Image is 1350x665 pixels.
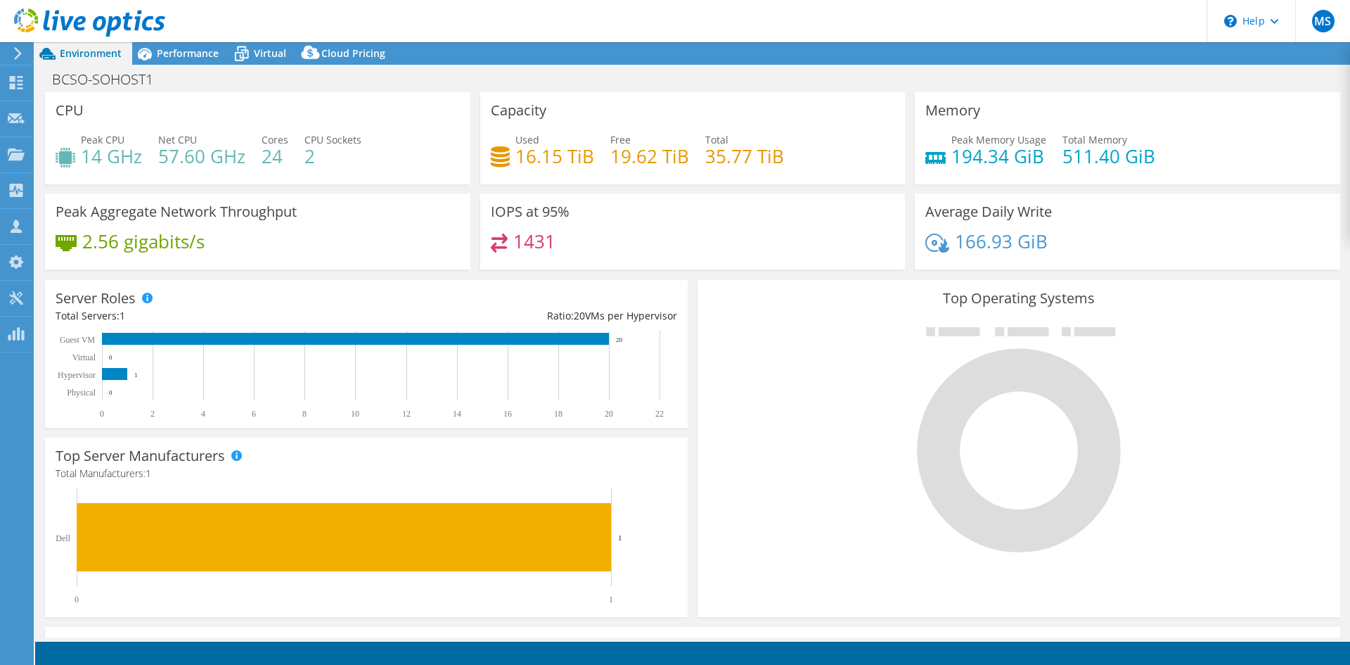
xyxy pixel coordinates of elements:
text: Physical [67,388,96,398]
span: Virtual [254,46,286,60]
span: Free [610,133,631,146]
h3: IOPS at 95% [491,204,570,220]
svg: \n [1224,15,1237,27]
h4: 194.34 GiB [951,148,1046,164]
h4: Total Manufacturers: [56,466,677,481]
span: MS [1312,10,1335,32]
text: 6 [252,409,256,419]
text: 8 [302,409,307,419]
text: 12 [402,409,411,419]
span: Used [515,133,539,146]
span: Performance [157,46,219,60]
div: Ratio: VMs per Hypervisor [366,308,677,324]
h3: Peak Aggregate Network Throughput [56,204,297,220]
text: 20 [605,409,613,419]
h3: Server Roles [56,291,136,306]
text: 4 [201,409,205,419]
h4: 24 [262,148,288,164]
h3: Top Operating Systems [708,291,1330,306]
h4: 511.40 GiB [1062,148,1155,164]
text: 22 [655,409,664,419]
h4: 2.56 gigabits/s [82,234,205,249]
text: 1 [618,533,622,542]
h4: 166.93 GiB [955,234,1048,249]
text: Guest VM [60,335,95,345]
text: 0 [109,389,112,396]
h4: 14 GHz [81,148,142,164]
div: Total Servers: [56,308,366,324]
text: 18 [554,409,562,419]
h4: 57.60 GHz [158,148,245,164]
text: 0 [109,354,112,361]
text: 16 [503,409,512,419]
span: Cores [262,133,288,146]
text: 2 [150,409,155,419]
span: 20 [574,309,585,322]
text: 0 [75,595,79,604]
span: 1 [146,467,151,480]
h3: CPU [56,103,84,118]
h3: Top Server Manufacturers [56,448,225,464]
text: 10 [351,409,359,419]
text: 0 [100,409,104,419]
span: Environment [60,46,122,60]
h3: Capacity [491,103,546,118]
text: 14 [453,409,461,419]
text: 1 [609,595,613,604]
h4: 2 [304,148,361,164]
h1: BCSO-SOHOST1 [46,72,175,87]
h3: Memory [925,103,980,118]
h4: 35.77 TiB [705,148,784,164]
span: Peak Memory Usage [951,133,1046,146]
span: Cloud Pricing [321,46,385,60]
span: Total [705,133,728,146]
span: CPU Sockets [304,133,361,146]
h3: Average Daily Write [925,204,1052,220]
h4: 16.15 TiB [515,148,594,164]
text: Hypervisor [58,370,96,380]
text: 20 [616,336,623,343]
span: Total Memory [1062,133,1127,146]
text: Dell [56,533,70,543]
h4: 19.62 TiB [610,148,689,164]
text: 1 [134,372,138,379]
span: Peak CPU [81,133,124,146]
h4: 1431 [513,234,555,249]
text: Virtual [72,353,96,362]
span: Net CPU [158,133,197,146]
span: 1 [120,309,125,322]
